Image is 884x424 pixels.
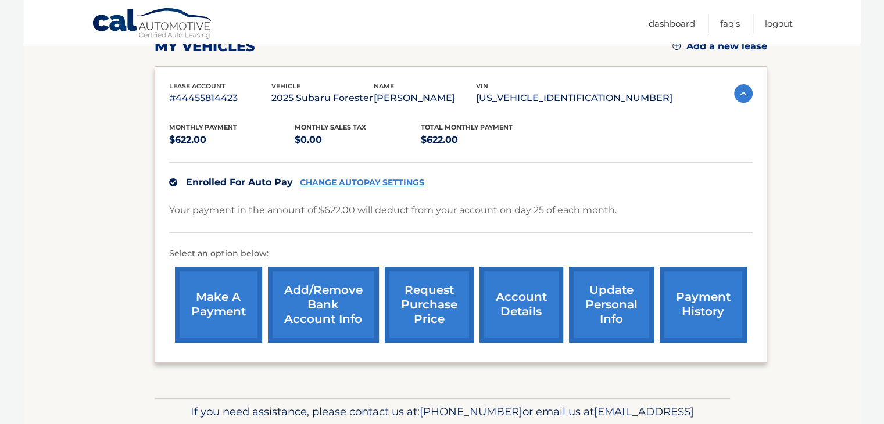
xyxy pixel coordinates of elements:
a: payment history [660,267,747,343]
a: Add/Remove bank account info [268,267,379,343]
p: Your payment in the amount of $622.00 will deduct from your account on day 25 of each month. [169,202,617,218]
a: request purchase price [385,267,474,343]
span: Total Monthly Payment [421,123,513,131]
img: add.svg [672,42,681,50]
span: vehicle [271,82,300,90]
p: $0.00 [295,132,421,148]
a: Add a new lease [672,41,767,52]
span: [PHONE_NUMBER] [420,405,522,418]
img: accordion-active.svg [734,84,753,103]
span: Monthly sales Tax [295,123,366,131]
span: lease account [169,82,226,90]
a: Dashboard [649,14,695,33]
a: CHANGE AUTOPAY SETTINGS [300,178,424,188]
p: [PERSON_NAME] [374,90,476,106]
span: name [374,82,394,90]
p: Select an option below: [169,247,753,261]
img: check.svg [169,178,177,186]
p: $622.00 [421,132,547,148]
span: Enrolled For Auto Pay [186,177,293,188]
p: $622.00 [169,132,295,148]
a: update personal info [569,267,654,343]
span: vin [476,82,488,90]
h2: my vehicles [155,38,255,55]
a: FAQ's [720,14,740,33]
p: 2025 Subaru Forester [271,90,374,106]
a: Logout [765,14,793,33]
a: make a payment [175,267,262,343]
p: [US_VEHICLE_IDENTIFICATION_NUMBER] [476,90,672,106]
p: #44455814423 [169,90,271,106]
span: Monthly Payment [169,123,237,131]
a: Cal Automotive [92,8,214,41]
a: account details [479,267,563,343]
